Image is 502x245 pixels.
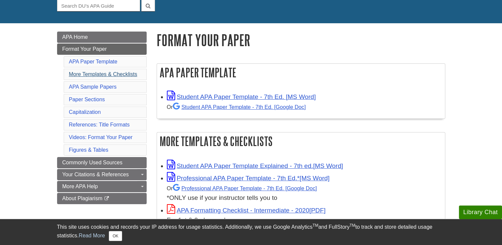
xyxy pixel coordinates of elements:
[62,34,88,40] span: APA Home
[167,185,317,191] small: Or
[57,193,147,204] a: About Plagiarism
[79,233,105,238] a: Read More
[62,46,107,52] span: Format Your Paper
[57,32,147,204] div: Guide Page Menu
[62,196,103,201] span: About Plagiarism
[157,64,445,81] h2: APA Paper Template
[167,215,442,225] div: For 1st & 2nd year classes
[313,223,318,228] sup: TM
[459,205,502,219] button: Library Chat
[62,160,122,165] span: Commonly Used Sources
[167,162,343,169] a: Link opens in new window
[62,184,98,189] span: More APA Help
[69,147,108,153] a: Figures & Tables
[62,172,129,177] span: Your Citations & References
[57,169,147,180] a: Your Citations & References
[69,122,130,127] a: References: Title Formats
[167,93,316,100] a: Link opens in new window
[69,109,101,115] a: Capitalization
[157,32,445,48] h1: Format Your Paper
[69,97,105,102] a: Paper Sections
[167,207,326,214] a: Link opens in new window
[57,43,147,55] a: Format Your Paper
[69,84,117,90] a: APA Sample Papers
[167,175,330,182] a: Link opens in new window
[350,223,355,228] sup: TM
[57,223,445,241] div: This site uses cookies and records your IP address for usage statistics. Additionally, we use Goo...
[167,104,306,110] small: Or
[69,134,133,140] a: Videos: Format Your Paper
[157,132,445,150] h2: More Templates & Checklists
[57,32,147,43] a: APA Home
[173,185,317,191] a: Professional APA Paper Template - 7th Ed.
[173,104,306,110] a: Student APA Paper Template - 7th Ed. [Google Doc]
[69,59,117,64] a: APA Paper Template
[104,197,109,201] i: This link opens in a new window
[57,181,147,192] a: More APA Help
[57,157,147,168] a: Commonly Used Sources
[109,231,122,241] button: Close
[167,183,442,203] div: *ONLY use if your instructor tells you to
[69,71,137,77] a: More Templates & Checklists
